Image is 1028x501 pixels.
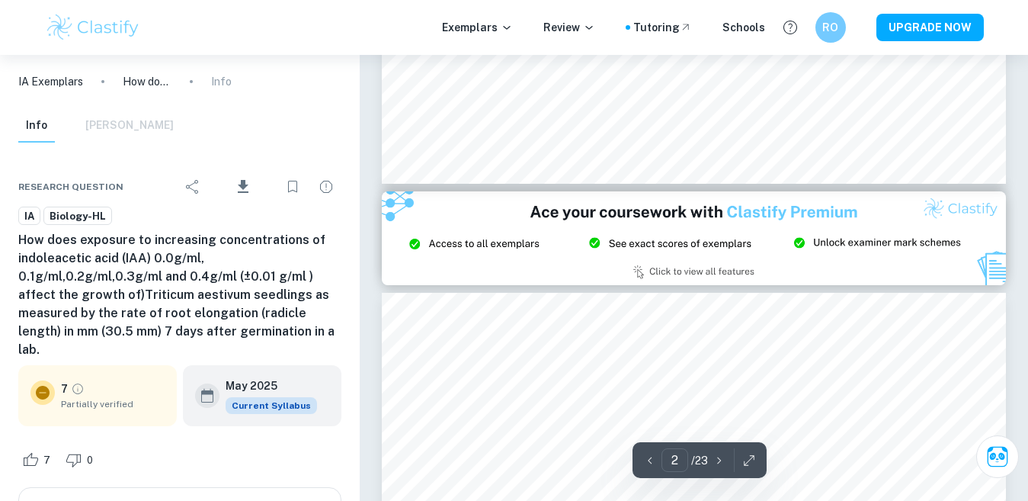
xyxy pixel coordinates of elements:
[442,19,513,36] p: Exemplars
[61,381,68,397] p: 7
[211,167,274,207] div: Download
[777,14,803,40] button: Help and Feedback
[18,231,341,359] h6: How does exposure to increasing concentrations of indoleacetic acid (IAA) 0.0g/ml, 0.1g/ml,0.2g/m...
[722,19,765,36] a: Schools
[226,377,305,394] h6: May 2025
[226,397,317,414] span: Current Syllabus
[18,109,55,143] button: Info
[71,382,85,396] a: Grade partially verified
[44,209,111,224] span: Biology-HL
[815,12,846,43] button: RO
[62,448,101,472] div: Dislike
[277,172,308,202] div: Bookmark
[19,209,40,224] span: IA
[382,191,1007,285] img: Ad
[18,73,83,90] a: IA Exemplars
[178,172,208,202] div: Share
[876,14,984,41] button: UPGRADE NOW
[633,19,692,36] a: Tutoring
[311,172,341,202] div: Report issue
[61,397,165,411] span: Partially verified
[691,452,708,469] p: / 23
[123,73,171,90] p: How does exposure to increasing concentrations of indoleacetic acid (IAA) 0.0g/ml, 0.1g/ml,0.2g/m...
[976,435,1019,478] button: Ask Clai
[45,12,142,43] img: Clastify logo
[821,19,839,36] h6: RO
[35,453,59,468] span: 7
[18,180,123,194] span: Research question
[226,397,317,414] div: This exemplar is based on the current syllabus. Feel free to refer to it for inspiration/ideas wh...
[43,207,112,226] a: Biology-HL
[18,448,59,472] div: Like
[18,207,40,226] a: IA
[78,453,101,468] span: 0
[211,73,232,90] p: Info
[543,19,595,36] p: Review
